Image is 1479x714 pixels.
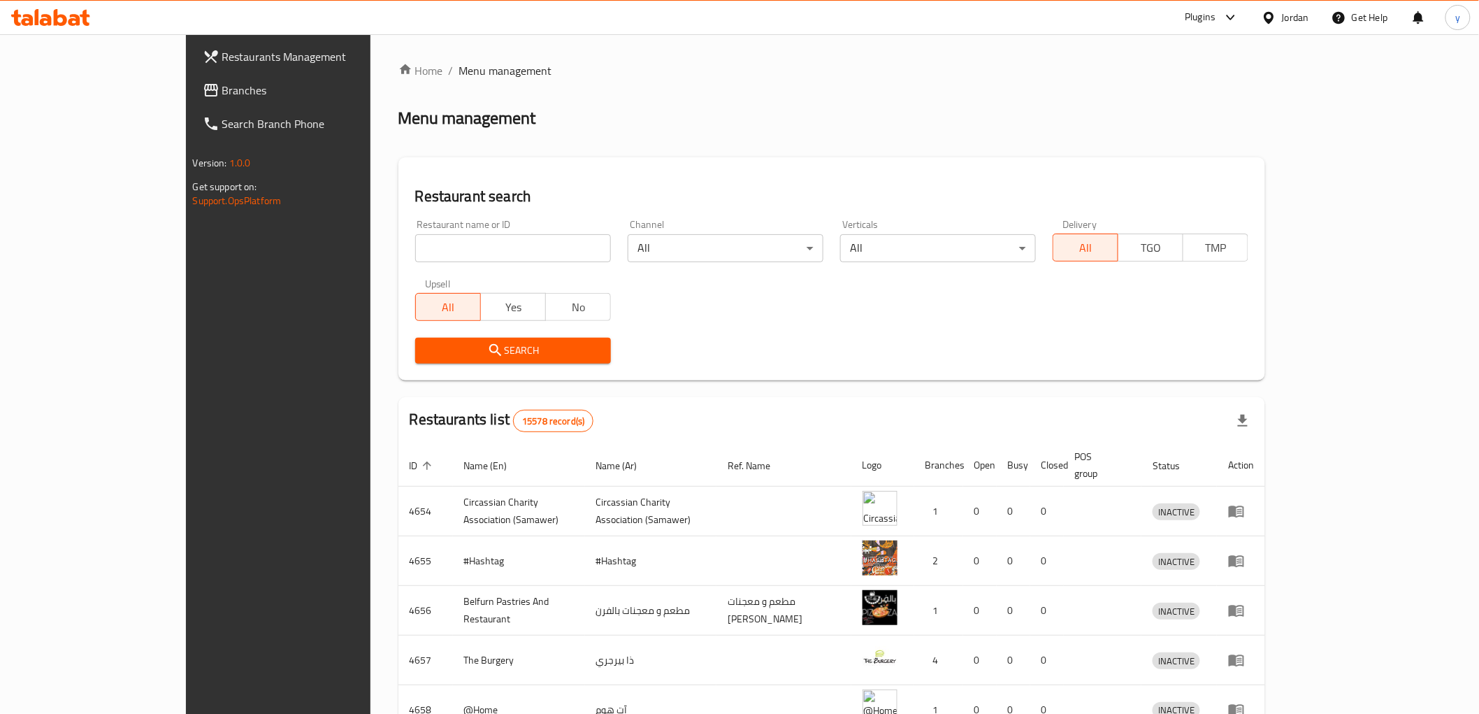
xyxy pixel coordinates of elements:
h2: Restaurants list [410,409,594,432]
img: The Burgery [863,640,897,675]
span: Get support on: [193,178,257,196]
td: مطعم و معجنات [PERSON_NAME] [716,586,851,636]
img: #Hashtag [863,541,897,576]
label: Upsell [425,279,451,289]
td: 1 [914,487,963,536]
button: Search [415,338,611,364]
span: Ref. Name [728,457,788,474]
a: Search Branch Phone [192,107,433,141]
span: Branches [222,82,421,99]
span: y [1455,10,1460,25]
label: Delivery [1062,220,1097,229]
td: The Burgery [453,636,585,685]
td: 0 [997,487,1030,536]
a: Support.OpsPlatform [193,192,282,210]
span: INACTIVE [1153,604,1200,620]
th: Open [963,444,997,487]
img: ​Circassian ​Charity ​Association​ (Samawer) [863,491,897,526]
input: Search for restaurant name or ID.. [415,234,611,262]
span: Menu management [459,62,552,79]
div: Jordan [1282,10,1309,25]
td: 1 [914,586,963,636]
button: All [1053,234,1118,262]
span: 1.0.0 [229,154,251,172]
td: 2 [914,536,963,586]
span: INACTIVE [1153,554,1200,570]
span: Name (En) [464,457,526,474]
td: 0 [1030,636,1064,685]
td: ​Circassian ​Charity ​Association​ (Samawer) [453,487,585,536]
th: Branches [914,444,963,487]
span: No [551,297,605,317]
div: Menu [1228,552,1254,569]
span: Search Branch Phone [222,115,421,132]
span: Yes [486,297,540,317]
button: All [415,293,481,321]
h2: Menu management [398,107,536,129]
div: Menu [1228,602,1254,619]
h2: Restaurant search [415,186,1249,207]
td: ذا بيرجري [585,636,717,685]
span: All [421,297,475,317]
th: Busy [997,444,1030,487]
td: 0 [997,636,1030,685]
div: Total records count [513,410,593,432]
button: TMP [1183,234,1248,262]
td: ​Circassian ​Charity ​Association​ (Samawer) [585,487,717,536]
td: 0 [997,536,1030,586]
span: Status [1153,457,1198,474]
span: Version: [193,154,227,172]
td: 0 [1030,487,1064,536]
td: #Hashtag [585,536,717,586]
span: INACTIVE [1153,653,1200,669]
img: Belfurn Pastries And Restaurant [863,590,897,625]
span: Restaurants Management [222,48,421,65]
td: مطعم و معجنات بالفرن [585,586,717,636]
td: 0 [1030,536,1064,586]
span: All [1059,238,1113,258]
div: All [628,234,823,262]
div: Export file [1226,404,1260,438]
th: Logo [851,444,914,487]
span: ID [410,457,436,474]
div: INACTIVE [1153,652,1200,669]
th: Action [1217,444,1265,487]
div: INACTIVE [1153,553,1200,570]
div: INACTIVE [1153,504,1200,520]
span: TMP [1189,238,1243,258]
span: 15578 record(s) [514,415,593,428]
li: / [449,62,454,79]
nav: breadcrumb [398,62,1266,79]
button: TGO [1118,234,1183,262]
a: Branches [192,73,433,107]
span: Search [426,342,600,359]
td: #Hashtag [453,536,585,586]
a: Restaurants Management [192,40,433,73]
th: Closed [1030,444,1064,487]
div: All [840,234,1036,262]
div: Plugins [1185,9,1215,26]
span: INACTIVE [1153,504,1200,520]
td: 0 [1030,586,1064,636]
td: 0 [963,636,997,685]
td: 4 [914,636,963,685]
button: No [545,293,611,321]
div: Menu [1228,503,1254,520]
span: TGO [1124,238,1178,258]
td: 0 [997,586,1030,636]
button: Yes [480,293,546,321]
td: 0 [963,586,997,636]
span: POS group [1075,448,1125,482]
td: 0 [963,487,997,536]
td: 0 [963,536,997,586]
td: Belfurn Pastries And Restaurant [453,586,585,636]
span: Name (Ar) [596,457,656,474]
div: Menu [1228,652,1254,669]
